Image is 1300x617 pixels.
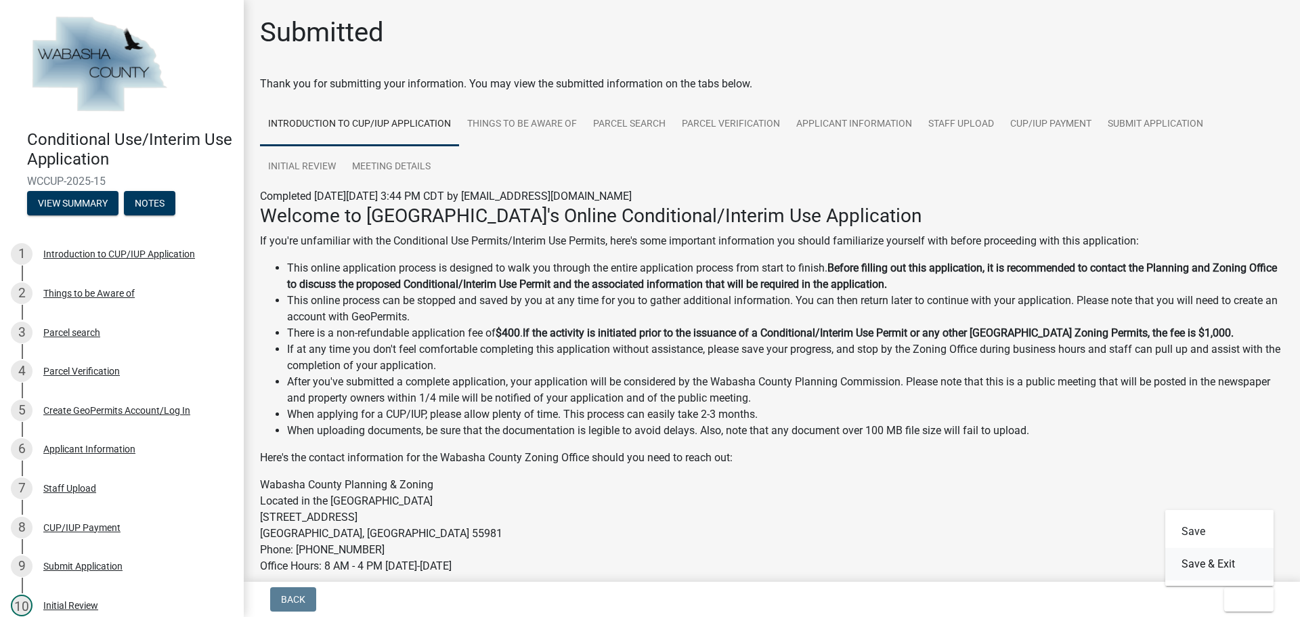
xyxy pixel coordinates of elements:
li: There is a non-refundable application fee of . [287,325,1284,341]
p: Wabasha County Planning & Zoning Located in the [GEOGRAPHIC_DATA] [STREET_ADDRESS] [GEOGRAPHIC_DA... [260,477,1284,574]
div: Parcel search [43,328,100,337]
div: 1 [11,243,32,265]
button: Save [1165,515,1274,548]
div: Staff Upload [43,484,96,493]
li: This online application process is designed to walk you through the entire application process fr... [287,260,1284,293]
img: Wabasha County, Minnesota [27,14,171,116]
div: 5 [11,400,32,421]
div: 9 [11,555,32,577]
div: Parcel Verification [43,366,120,376]
div: 6 [11,438,32,460]
li: When uploading documents, be sure that the documentation is legible to avoid delays. Also, note t... [287,423,1284,439]
div: CUP/IUP Payment [43,523,121,532]
button: Back [270,587,316,612]
a: CUP/IUP Payment [1002,103,1100,146]
a: Parcel search [585,103,674,146]
span: WCCUP-2025-15 [27,175,217,188]
p: If you're unfamiliar with the Conditional Use Permits/Interim Use Permits, here's some important ... [260,233,1284,249]
button: Notes [124,191,175,215]
wm-modal-confirm: Summary [27,198,118,209]
div: 4 [11,360,32,382]
div: Things to be Aware of [43,289,135,298]
span: Completed [DATE][DATE] 3:44 PM CDT by [EMAIL_ADDRESS][DOMAIN_NAME] [260,190,632,203]
div: Thank you for submitting your information. You may view the submitted information on the tabs below. [260,76,1284,92]
a: Applicant Information [788,103,920,146]
li: When applying for a CUP/IUP, please allow plenty of time. This process can easily take 2-3 months. [287,406,1284,423]
h4: Conditional Use/Interim Use Application [27,130,233,169]
strong: $400 [496,326,520,339]
h3: Welcome to [GEOGRAPHIC_DATA]'s Online Conditional/Interim Use Application [260,205,1284,228]
button: Exit [1224,587,1274,612]
strong: If the activity is initiated prior to the issuance of a Conditional/Interim Use Permit or any oth... [523,326,1234,339]
div: Introduction to CUP/IUP Application [43,249,195,259]
a: Staff Upload [920,103,1002,146]
a: Meeting Details [344,146,439,189]
div: 7 [11,477,32,499]
li: After you've submitted a complete application, your application will be considered by the Wabasha... [287,374,1284,406]
p: Here's the contact information for the Wabasha County Zoning Office should you need to reach out: [260,450,1284,466]
li: This online process can be stopped and saved by you at any time for you to gather additional info... [287,293,1284,325]
span: Exit [1235,594,1255,605]
div: Applicant Information [43,444,135,454]
a: Things to be Aware of [459,103,585,146]
div: 3 [11,322,32,343]
div: Submit Application [43,561,123,571]
div: Initial Review [43,601,98,610]
div: 10 [11,595,32,616]
h1: Submitted [260,16,384,49]
span: Back [281,594,305,605]
div: Create GeoPermits Account/Log In [43,406,190,415]
strong: Before filling out this application, it is recommended to contact the Planning and Zoning Office ... [287,261,1277,291]
div: Exit [1165,510,1274,586]
a: Introduction to CUP/IUP Application [260,103,459,146]
button: View Summary [27,191,118,215]
div: 2 [11,282,32,304]
a: Parcel Verification [674,103,788,146]
div: 8 [11,517,32,538]
button: Save & Exit [1165,548,1274,580]
wm-modal-confirm: Notes [124,198,175,209]
a: Submit Application [1100,103,1211,146]
a: Initial Review [260,146,344,189]
li: If at any time you don't feel comfortable completing this application without assistance, please ... [287,341,1284,374]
